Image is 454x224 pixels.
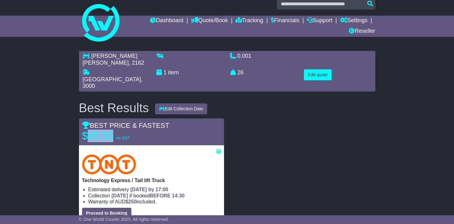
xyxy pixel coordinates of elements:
[79,217,169,222] span: © One World Courier 2025. All rights reserved.
[128,199,137,204] span: 250
[150,193,171,198] span: BEFORE
[82,177,221,183] p: Technology Express / Tail lift Truck
[164,69,167,76] span: 1
[349,26,375,37] a: Reseller
[76,101,152,115] div: Best Results
[116,136,130,140] span: inc GST
[88,199,221,205] li: Warranty of AUD included.
[237,53,251,59] span: 0.001
[155,103,207,114] button: Edit Collection Date
[307,16,332,26] a: Support
[111,193,128,198] span: [DATE]
[88,193,221,199] li: Collection
[236,16,263,26] a: Tracking
[271,16,299,26] a: Financials
[150,16,183,26] a: Dashboard
[129,60,144,66] span: , 2162
[83,53,138,66] span: [PERSON_NAME] [PERSON_NAME]
[191,16,228,26] a: Quote/Book
[82,130,160,142] p: $65.55
[82,154,136,174] img: TNT Domestic: Technology Express / Tail lift Truck
[82,122,169,129] span: BEST PRICE & FASTEST
[172,193,185,198] span: 14:30
[340,16,368,26] a: Settings
[237,69,244,76] span: 26
[304,69,332,80] button: Edit quote
[83,76,143,89] span: , 3000
[168,69,179,76] span: item
[130,187,168,192] span: [DATE] by 17:00
[82,208,131,219] button: Proceed to Booking
[125,199,137,204] span: $
[111,193,184,198] span: if booked
[83,76,141,82] span: [GEOGRAPHIC_DATA]
[88,187,221,192] li: Estimated delivery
